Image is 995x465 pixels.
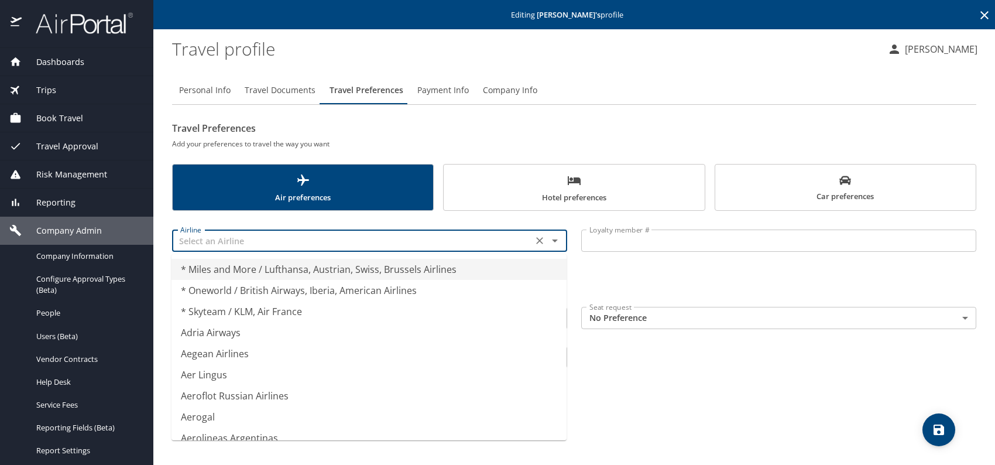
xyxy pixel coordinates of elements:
[172,30,878,67] h1: Travel profile
[171,343,567,364] li: Aegean Airlines
[171,322,567,343] li: Adria Airways
[171,280,567,301] li: * Oneworld / British Airways, Iberia, American Airlines
[22,224,102,237] span: Company Admin
[722,175,969,203] span: Car preferences
[172,76,976,104] div: Profile
[36,445,139,456] span: Report Settings
[171,364,567,385] li: Aer Lingus
[172,164,976,211] div: scrollable force tabs example
[171,385,567,406] li: Aeroflot Russian Airlines
[531,232,548,249] button: Clear
[36,354,139,365] span: Vendor Contracts
[36,273,139,296] span: Configure Approval Types (Beta)
[36,251,139,262] span: Company Information
[171,301,567,322] li: * Skyteam / KLM, Air France
[36,307,139,319] span: People
[180,173,426,204] span: Air preferences
[171,428,567,449] li: Aerolineas Argentinas
[547,232,563,249] button: Close
[22,56,84,69] span: Dashboards
[22,112,83,125] span: Book Travel
[537,9,601,20] strong: [PERSON_NAME] 's
[22,196,76,209] span: Reporting
[22,140,98,153] span: Travel Approval
[22,168,107,181] span: Risk Management
[417,83,469,98] span: Payment Info
[176,233,529,248] input: Select an Airline
[36,399,139,411] span: Service Fees
[172,138,976,150] h6: Add your preferences to travel the way you want
[901,42,977,56] p: [PERSON_NAME]
[36,331,139,342] span: Users (Beta)
[36,422,139,433] span: Reporting Fields (Beta)
[179,83,231,98] span: Personal Info
[11,12,23,35] img: icon-airportal.png
[22,84,56,97] span: Trips
[883,39,982,60] button: [PERSON_NAME]
[451,173,697,204] span: Hotel preferences
[23,12,133,35] img: airportal-logo.png
[330,83,403,98] span: Travel Preferences
[581,307,976,329] div: No Preference
[157,11,991,19] p: Editing profile
[171,259,567,280] li: * Miles and More / Lufthansa, Austrian, Swiss, Brussels Airlines
[36,377,139,388] span: Help Desk
[172,119,976,138] h2: Travel Preferences
[922,413,955,446] button: save
[245,83,315,98] span: Travel Documents
[171,406,567,428] li: Aerogal
[483,83,537,98] span: Company Info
